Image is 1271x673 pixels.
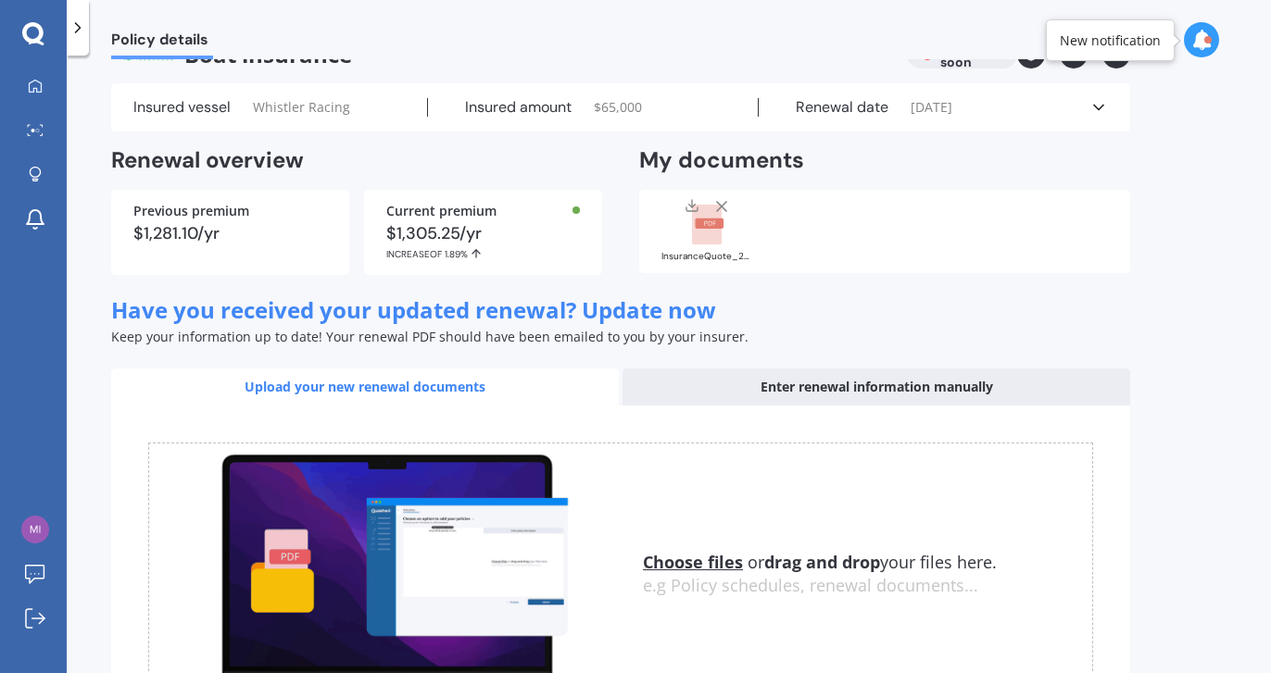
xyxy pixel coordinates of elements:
img: 71956366e112517bfe05bc75c5710318 [21,516,49,543]
label: Insured amount [465,98,572,117]
b: drag and drop [764,551,880,573]
span: 1.89% [445,248,468,260]
div: Enter renewal information manually [623,368,1130,405]
h2: My documents [639,146,804,175]
label: Renewal date [796,98,888,117]
div: e.g Policy schedules, renewal documents... [643,576,1092,596]
span: [DATE] [911,98,952,117]
div: Previous premium [133,205,327,218]
span: Whistler Racing [253,98,350,117]
u: Choose files [643,551,743,573]
div: Upload your new renewal documents [111,368,619,405]
span: Policy details [111,31,213,56]
span: Keep your information up to date! Your renewal PDF should have been emailed to you by your insurer. [111,328,749,345]
div: $1,305.25/yr [386,225,580,260]
h2: Renewal overview [111,146,602,175]
div: InsuranceQuote_202309051009216237.pdf [661,252,754,261]
span: Have you received your updated renewal? Update now [111,294,716,325]
span: or your files here. [643,551,997,573]
span: $ 65,000 [594,98,642,117]
div: Current premium [386,205,580,218]
span: INCREASE OF [386,248,445,260]
div: $1,281.10/yr [133,225,327,242]
div: New notification [1060,31,1161,50]
label: Insured vessel [133,98,231,117]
